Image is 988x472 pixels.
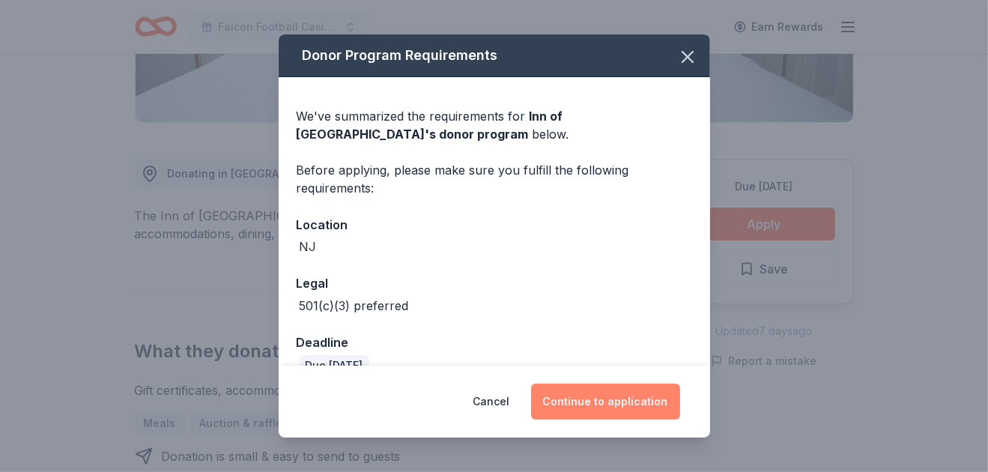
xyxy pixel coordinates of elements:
[300,297,409,315] div: 501(c)(3) preferred
[279,34,710,77] div: Donor Program Requirements
[297,107,692,143] div: We've summarized the requirements for below.
[300,355,369,376] div: Due [DATE]
[473,384,510,420] button: Cancel
[297,215,692,235] div: Location
[531,384,680,420] button: Continue to application
[300,237,317,255] div: NJ
[297,273,692,293] div: Legal
[297,333,692,352] div: Deadline
[297,161,692,197] div: Before applying, please make sure you fulfill the following requirements:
